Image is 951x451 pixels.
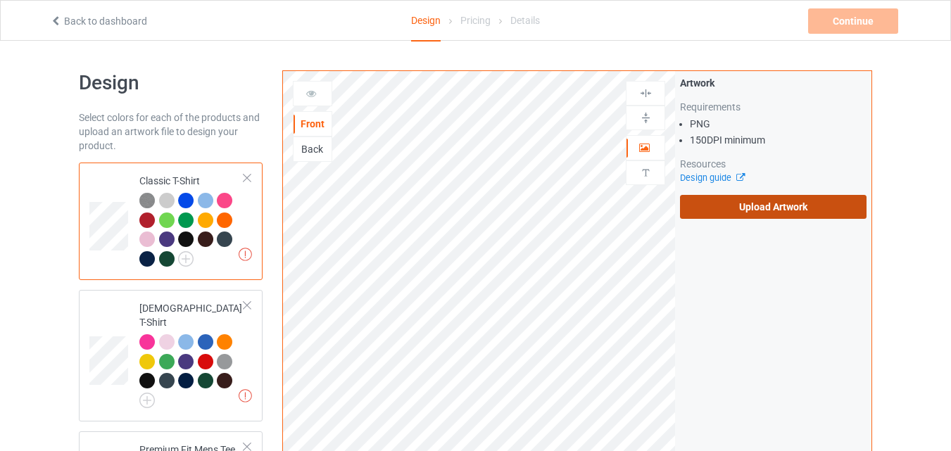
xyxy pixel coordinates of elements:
[411,1,441,42] div: Design
[680,195,867,219] label: Upload Artwork
[680,76,867,90] div: Artwork
[510,1,540,40] div: Details
[79,290,263,421] div: [DEMOGRAPHIC_DATA] T-Shirt
[50,15,147,27] a: Back to dashboard
[639,87,653,100] img: svg%3E%0A
[139,393,155,408] img: svg+xml;base64,PD94bWwgdmVyc2lvbj0iMS4wIiBlbmNvZGluZz0iVVRGLTgiPz4KPHN2ZyB3aWR0aD0iMjJweCIgaGVpZ2...
[639,166,653,179] img: svg%3E%0A
[680,100,867,114] div: Requirements
[639,111,653,125] img: svg%3E%0A
[690,133,867,147] li: 150 DPI minimum
[79,163,263,280] div: Classic T-Shirt
[690,117,867,131] li: PNG
[139,301,244,403] div: [DEMOGRAPHIC_DATA] T-Shirt
[680,172,744,183] a: Design guide
[460,1,491,40] div: Pricing
[294,117,332,131] div: Front
[178,251,194,267] img: svg+xml;base64,PD94bWwgdmVyc2lvbj0iMS4wIiBlbmNvZGluZz0iVVRGLTgiPz4KPHN2ZyB3aWR0aD0iMjJweCIgaGVpZ2...
[139,193,155,208] img: heather_texture.png
[239,248,252,261] img: exclamation icon
[239,389,252,402] img: exclamation icon
[680,157,867,171] div: Resources
[79,70,263,96] h1: Design
[79,110,263,153] div: Select colors for each of the products and upload an artwork file to design your product.
[139,174,244,265] div: Classic T-Shirt
[294,142,332,156] div: Back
